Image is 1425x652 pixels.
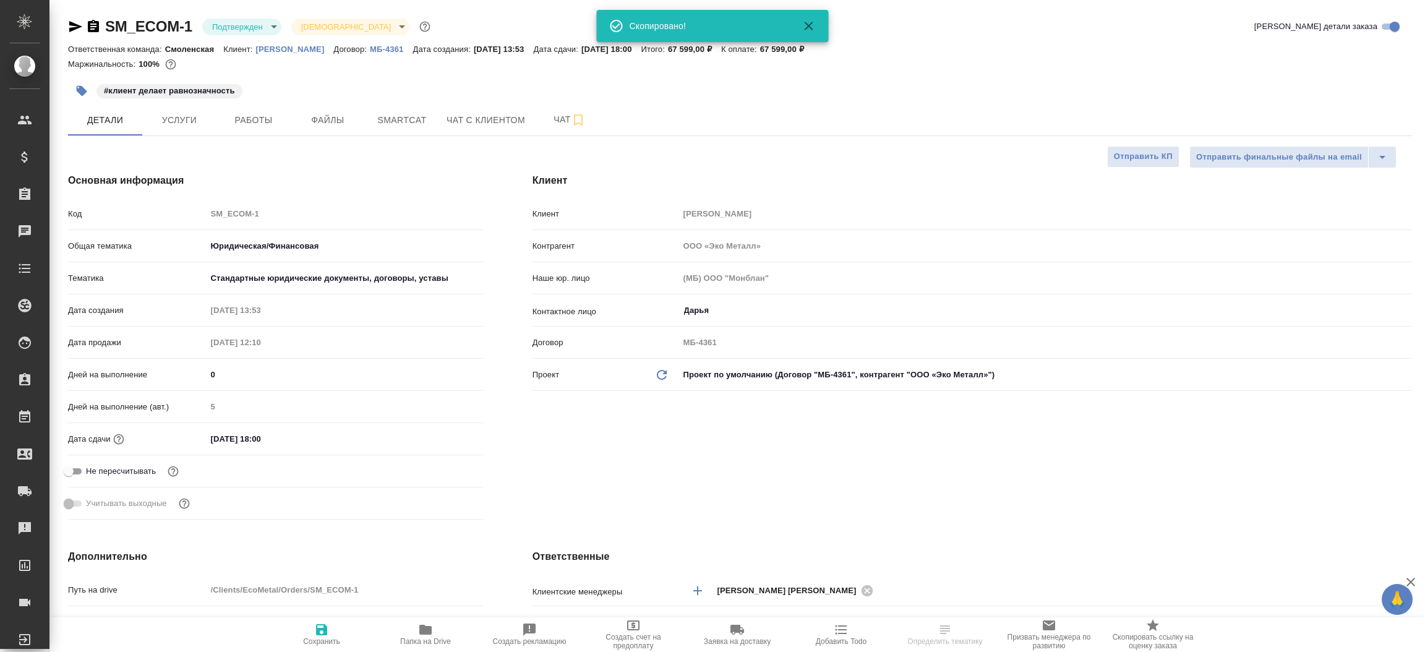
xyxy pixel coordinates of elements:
[207,268,483,289] div: Стандартные юридические документы, договоры, уставы
[704,637,771,646] span: Заявка на доставку
[207,205,483,223] input: Пустое поле
[668,45,721,54] p: 67 599,00 ₽
[370,45,413,54] p: МБ-4361
[589,633,678,650] span: Создать счет на предоплату
[760,45,813,54] p: 67 599,00 ₽
[75,113,135,128] span: Детали
[534,45,581,54] p: Дата сдачи:
[717,585,864,597] span: [PERSON_NAME] [PERSON_NAME]
[1196,150,1362,165] span: Отправить финальные файлы на email
[717,583,877,598] div: [PERSON_NAME] [PERSON_NAME]
[68,45,165,54] p: Ответственная команда:
[683,576,712,606] button: Добавить менеджера
[298,113,357,128] span: Файлы
[207,366,483,384] input: ✎ Введи что-нибудь
[721,45,760,54] p: К оплате:
[997,617,1101,652] button: Призвать менеджера по развитию
[533,549,1411,564] h4: Ответственные
[297,22,395,32] button: [DEMOGRAPHIC_DATA]
[540,112,599,127] span: Чат
[1114,150,1173,164] span: Отправить КП
[685,617,789,652] button: Заявка на доставку
[207,398,483,416] input: Пустое поле
[68,208,207,220] p: Код
[104,85,235,97] p: #клиент делает равнозначность
[533,616,624,628] p: Ответственная команда
[255,43,333,54] a: [PERSON_NAME]
[1004,633,1093,650] span: Призвать менеджера по развитию
[68,173,483,188] h4: Основная информация
[374,617,477,652] button: Папка на Drive
[68,401,207,413] p: Дней на выполнение (авт.)
[208,22,267,32] button: Подтвержден
[163,56,179,72] button: 0.00 RUB;
[150,113,209,128] span: Услуги
[679,205,1411,223] input: Пустое поле
[581,617,685,652] button: Создать счет на предоплату
[1387,586,1408,612] span: 🙏
[679,333,1411,351] input: Пустое поле
[68,549,483,564] h4: Дополнительно
[533,586,679,598] p: Клиентские менеджеры
[907,637,982,646] span: Определить тематику
[893,617,997,652] button: Определить тематику
[1101,617,1205,652] button: Скопировать ссылку на оценку заказа
[417,19,433,35] button: Доп статусы указывают на важность/срочность заказа
[207,581,483,599] input: Пустое поле
[165,463,181,479] button: Включи, если не хочешь, чтобы указанная дата сдачи изменилась после переставления заказа в 'Подтв...
[105,18,192,35] a: SM_ECOM-1
[630,20,784,32] div: Скопировано!
[207,333,315,351] input: Пустое поле
[255,45,333,54] p: [PERSON_NAME]
[291,19,409,35] div: Подтвержден
[207,301,315,319] input: Пустое поле
[68,77,95,105] button: Добавить тэг
[207,236,483,257] div: Юридическая/Финансовая
[176,495,192,512] button: Выбери, если сб и вс нужно считать рабочими днями для выполнения заказа.
[400,637,451,646] span: Папка на Drive
[533,369,560,381] p: Проект
[1405,309,1407,312] button: Open
[270,617,374,652] button: Сохранить
[1254,20,1377,33] span: [PERSON_NAME] детали заказа
[679,237,1411,255] input: Пустое поле
[533,240,679,252] p: Контрагент
[68,59,139,69] p: Маржинальность:
[95,85,244,95] span: клиент делает равнозначность
[111,431,127,447] button: Если добавить услуги и заполнить их объемом, то дата рассчитается автоматически
[477,617,581,652] button: Создать рекламацию
[679,612,1411,633] div: Смоленская
[533,208,679,220] p: Клиент
[68,19,83,34] button: Скопировать ссылку для ЯМессенджера
[1189,146,1397,168] div: split button
[68,584,207,596] p: Путь на drive
[1107,146,1179,168] button: Отправить КП
[493,637,567,646] span: Создать рекламацию
[86,19,101,34] button: Скопировать ссылку
[372,113,432,128] span: Smartcat
[333,45,370,54] p: Договор:
[581,45,641,54] p: [DATE] 18:00
[86,465,156,478] span: Не пересчитывать
[679,269,1411,287] input: Пустое поле
[68,369,207,381] p: Дней на выполнение
[68,337,207,349] p: Дата продажи
[68,433,111,445] p: Дата сдачи
[533,337,679,349] p: Договор
[789,617,893,652] button: Добавить Todo
[1108,633,1197,650] span: Скопировать ссылку на оценку заказа
[139,59,163,69] p: 100%
[794,19,824,33] button: Закрыть
[68,272,207,285] p: Тематика
[533,272,679,285] p: Наше юр. лицо
[224,113,283,128] span: Работы
[207,613,483,631] input: ✎ Введи что-нибудь
[202,19,281,35] div: Подтвержден
[207,430,315,448] input: ✎ Введи что-нибудь
[86,497,167,510] span: Учитывать выходные
[533,173,1411,188] h4: Клиент
[679,364,1411,385] div: Проект по умолчанию (Договор "МБ-4361", контрагент "ООО «Эко Металл»")
[1189,146,1369,168] button: Отправить финальные файлы на email
[816,637,867,646] span: Добавить Todo
[413,45,473,54] p: Дата создания:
